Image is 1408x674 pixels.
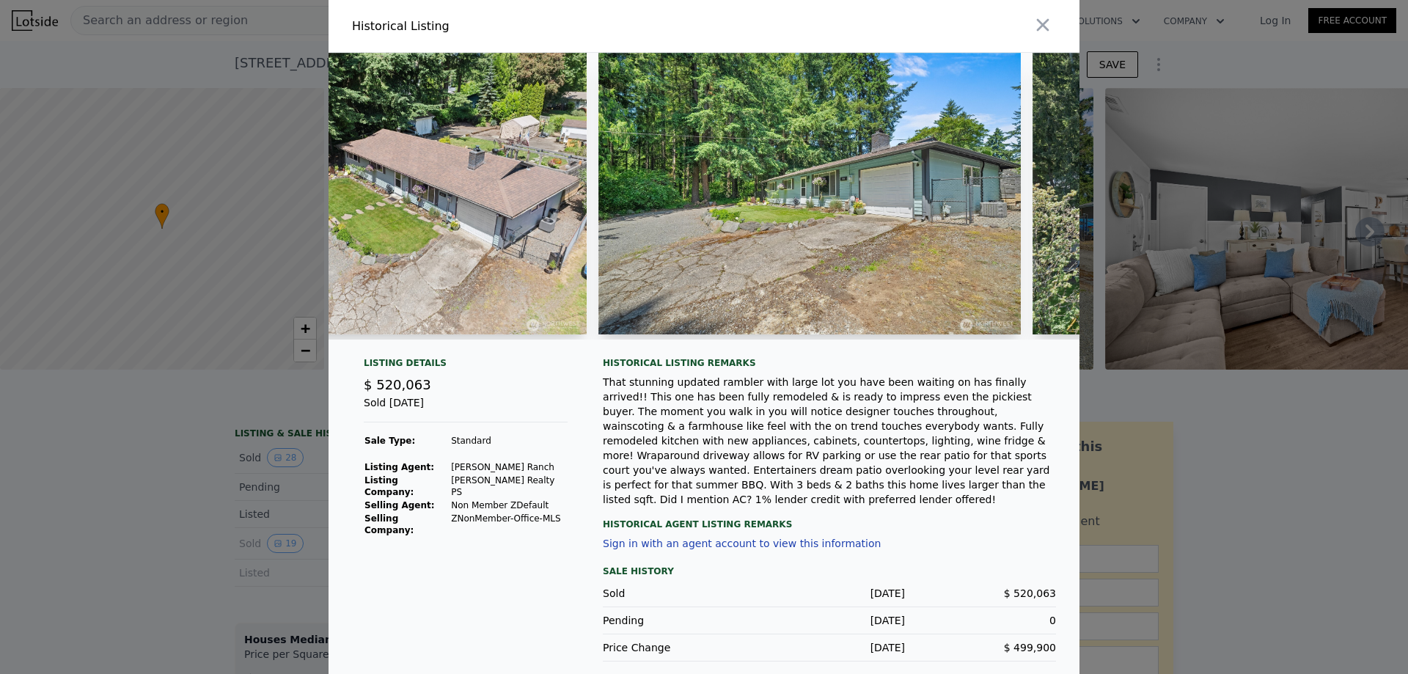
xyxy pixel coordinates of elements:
div: Sold [603,586,754,601]
strong: Sale Type: [364,436,415,446]
div: [DATE] [754,613,905,628]
td: ZNonMember-Office-MLS [450,512,568,537]
div: Sold [DATE] [364,395,568,422]
button: Sign in with an agent account to view this information [603,538,881,549]
td: Standard [450,434,568,447]
div: 0 [905,613,1056,628]
div: Pending [603,613,754,628]
td: [PERSON_NAME] Realty PS [450,474,568,499]
td: Non Member ZDefault [450,499,568,512]
img: Property Img [210,53,587,334]
div: Historical Listing [352,18,698,35]
span: $ 520,063 [364,377,431,392]
div: Listing Details [364,357,568,375]
strong: Selling Agent: [364,500,435,510]
div: [DATE] [754,640,905,655]
div: That stunning updated rambler with large lot you have been waiting on has finally arrived!! This ... [603,375,1056,507]
strong: Listing Agent: [364,462,434,472]
div: Sale History [603,563,1056,580]
strong: Selling Company: [364,513,414,535]
div: Historical Listing remarks [603,357,1056,369]
div: [DATE] [754,586,905,601]
img: Property Img [598,53,1021,334]
div: Price Change [603,640,754,655]
td: [PERSON_NAME] Ranch [450,461,568,474]
span: $ 520,063 [1004,587,1056,599]
strong: Listing Company: [364,475,414,497]
span: $ 499,900 [1004,642,1056,653]
div: Historical Agent Listing Remarks [603,507,1056,530]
